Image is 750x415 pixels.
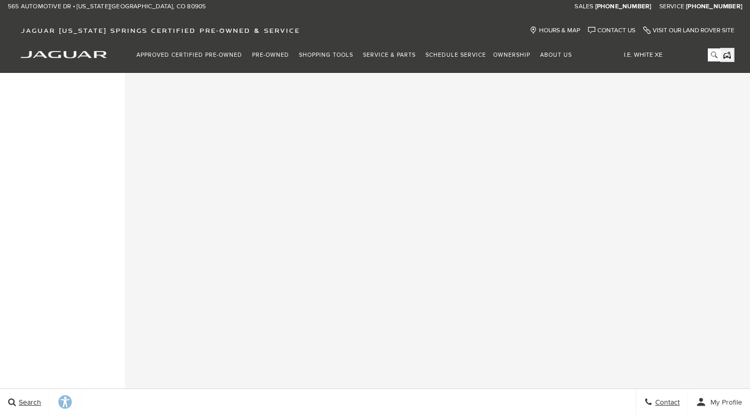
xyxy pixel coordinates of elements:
[359,46,422,64] a: Service & Parts
[643,27,734,34] a: Visit Our Land Rover Site
[536,46,578,64] a: About Us
[686,3,742,11] a: [PHONE_NUMBER]
[530,27,580,34] a: Hours & Map
[21,51,107,58] img: Jaguar
[574,3,593,10] span: Sales
[295,46,359,64] a: Shopping Tools
[133,46,248,64] a: Approved Certified Pre-Owned
[133,46,578,64] nav: Main Navigation
[588,27,635,34] a: Contact Us
[21,49,107,58] a: jaguar
[8,3,206,11] a: 565 Automotive Dr • [US_STATE][GEOGRAPHIC_DATA], CO 80905
[16,398,41,407] span: Search
[595,3,652,11] a: [PHONE_NUMBER]
[688,389,750,415] button: user-profile-menu
[706,398,742,407] span: My Profile
[422,46,490,64] a: Schedule Service
[490,46,536,64] a: Ownership
[616,48,720,61] input: i.e. White XE
[659,3,684,10] span: Service
[16,27,305,34] a: Jaguar [US_STATE] Springs Certified Pre-Owned & Service
[653,398,680,407] span: Contact
[248,46,295,64] a: Pre-Owned
[21,27,300,34] span: Jaguar [US_STATE] Springs Certified Pre-Owned & Service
